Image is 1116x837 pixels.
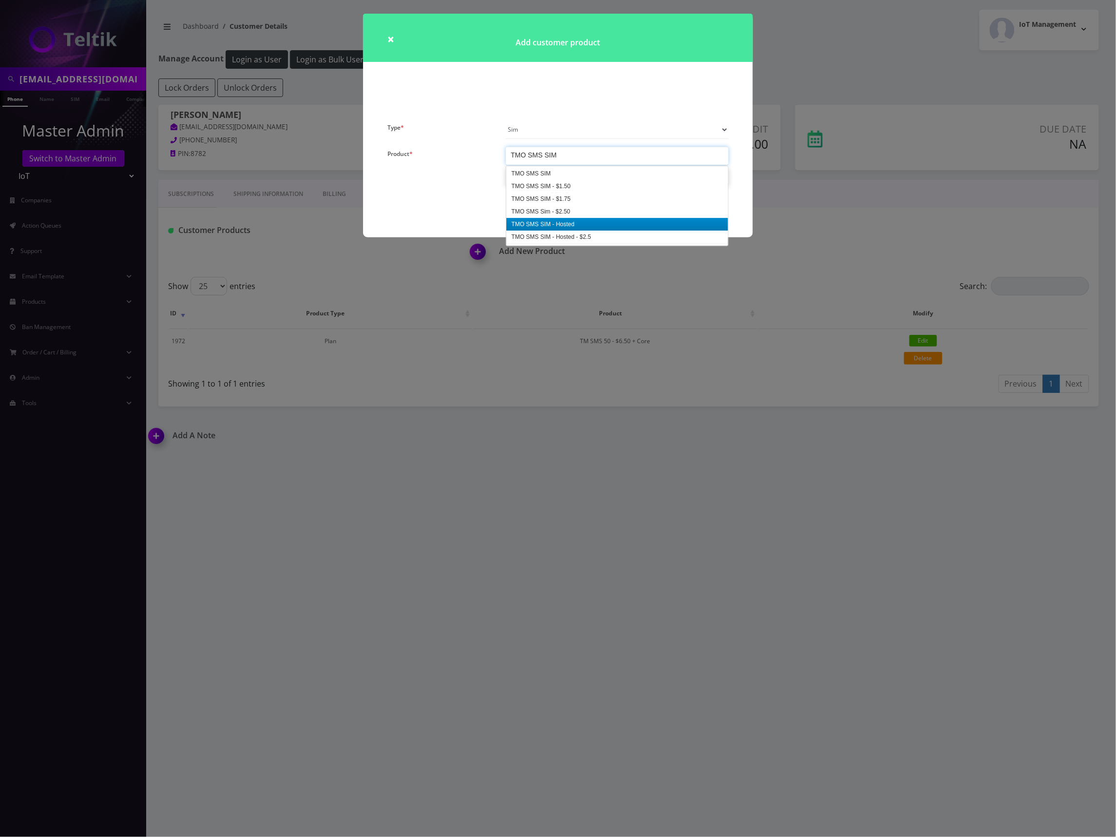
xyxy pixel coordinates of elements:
div: TMO SMS SIM - Hosted - $2.5 [506,231,728,243]
div: TMO SMS SIM [511,150,557,160]
h1: Add customer product [363,14,753,62]
div: TMO SMS Sim - $2.50 [506,205,728,218]
label: Type [387,120,404,135]
div: TMO SMS Zero [506,243,728,256]
label: Product [387,147,413,161]
button: Close [387,33,394,45]
div: TMO SMS SIM - $1.75 [506,193,728,205]
div: TMO SMS SIM - Hosted [506,218,728,231]
span: × [387,31,394,47]
div: TMO SMS SIM - $1.50 [506,180,728,193]
div: TMO SMS SIM [506,167,728,180]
